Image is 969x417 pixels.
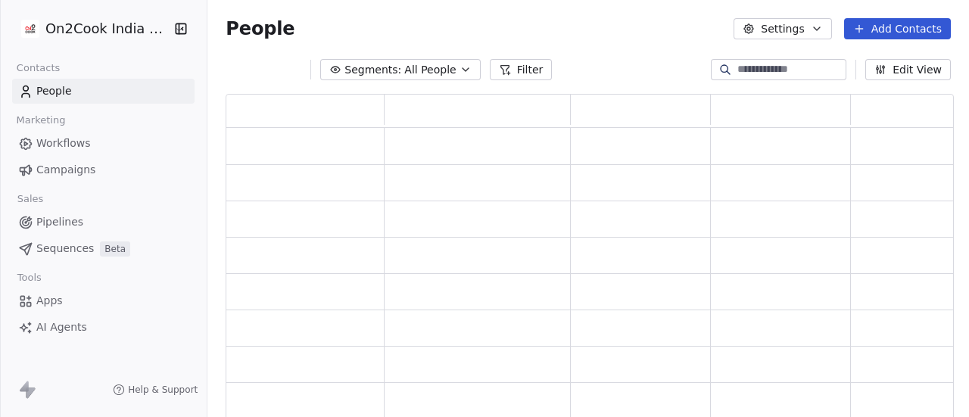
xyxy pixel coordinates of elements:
span: Tools [11,266,48,289]
a: Workflows [12,131,195,156]
span: Sequences [36,241,94,257]
a: Pipelines [12,210,195,235]
span: Marketing [10,109,72,132]
span: Workflows [36,135,91,151]
button: On2Cook India Pvt. Ltd. [18,16,164,42]
span: Pipelines [36,214,83,230]
a: AI Agents [12,315,195,340]
span: On2Cook India Pvt. Ltd. [45,19,170,39]
span: Sales [11,188,50,210]
button: Add Contacts [844,18,951,39]
a: Campaigns [12,157,195,182]
span: People [36,83,72,99]
span: Help & Support [128,384,198,396]
span: Apps [36,293,63,309]
a: Apps [12,288,195,313]
img: on2cook%20logo-04%20copy.jpg [21,20,39,38]
a: People [12,79,195,104]
span: Contacts [10,57,67,79]
span: All People [404,62,456,78]
span: Campaigns [36,162,95,178]
button: Filter [490,59,553,80]
a: SequencesBeta [12,236,195,261]
span: Beta [100,241,130,257]
a: Help & Support [113,384,198,396]
span: People [226,17,294,40]
button: Edit View [865,59,951,80]
span: Segments: [344,62,401,78]
span: AI Agents [36,319,87,335]
button: Settings [734,18,831,39]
